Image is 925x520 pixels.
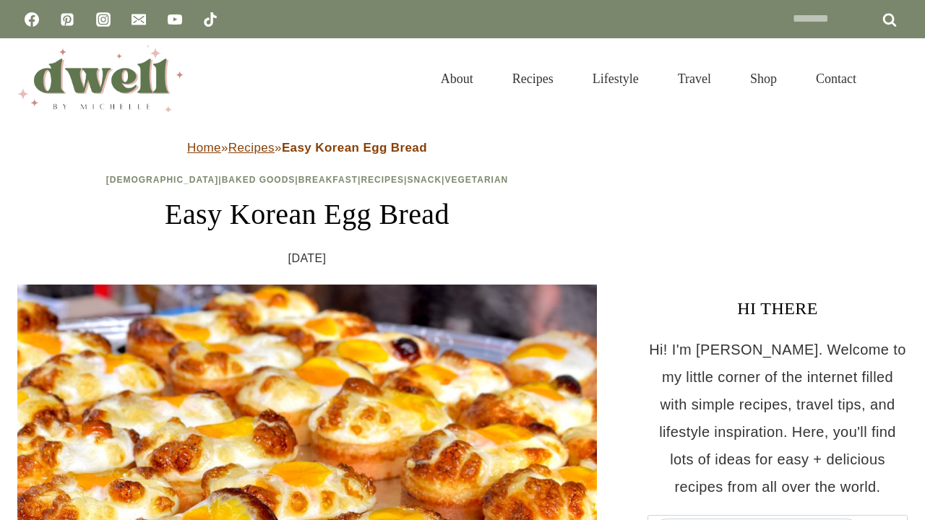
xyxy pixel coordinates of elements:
a: Lifestyle [573,53,658,104]
a: [DEMOGRAPHIC_DATA] [106,175,219,185]
time: [DATE] [288,248,327,269]
strong: Easy Korean Egg Bread [282,141,427,155]
a: Recipes [493,53,573,104]
a: About [421,53,493,104]
a: Baked Goods [222,175,296,185]
a: Recipes [361,175,404,185]
button: View Search Form [883,66,908,91]
a: Vegetarian [444,175,508,185]
span: | | | | | [106,175,509,185]
a: Breakfast [298,175,358,185]
a: Contact [796,53,876,104]
a: Snack [407,175,442,185]
a: Travel [658,53,731,104]
a: Instagram [89,5,118,34]
a: Facebook [17,5,46,34]
a: YouTube [160,5,189,34]
p: Hi! I'm [PERSON_NAME]. Welcome to my little corner of the internet filled with simple recipes, tr... [647,336,908,500]
a: Pinterest [53,5,82,34]
img: DWELL by michelle [17,45,184,112]
span: » » [187,141,427,155]
a: Recipes [228,141,275,155]
h3: HI THERE [647,295,908,321]
nav: Primary Navigation [421,53,876,104]
a: TikTok [196,5,225,34]
a: Shop [731,53,796,104]
a: Email [124,5,153,34]
h1: Easy Korean Egg Bread [17,193,597,236]
a: Home [187,141,221,155]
